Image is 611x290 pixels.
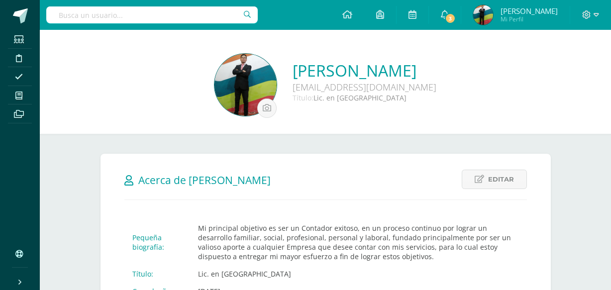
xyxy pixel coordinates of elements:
[501,15,558,23] span: Mi Perfil
[501,6,558,16] span: [PERSON_NAME]
[462,170,527,189] a: Editar
[46,6,258,23] input: Busca un usuario...
[190,219,526,265] td: Mi principal objetivo es ser un Contador exitoso, en un proceso continuo por lograr un desarrollo...
[293,93,313,102] span: Título:
[473,5,493,25] img: 1da30c21bbe7d4e7615a62b9c34b3643.png
[214,54,277,116] img: 027c37c5e03455294ac7b3f0b0317adb.png
[190,265,526,283] td: Lic. en [GEOGRAPHIC_DATA]
[124,265,191,283] td: Título:
[293,60,436,81] a: [PERSON_NAME]
[124,219,191,265] td: Pequeña biografía:
[445,13,456,24] span: 3
[488,170,514,189] span: Editar
[293,81,436,93] div: [EMAIL_ADDRESS][DOMAIN_NAME]
[313,93,407,102] span: Lic. en [GEOGRAPHIC_DATA]
[138,173,271,187] span: Acerca de [PERSON_NAME]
